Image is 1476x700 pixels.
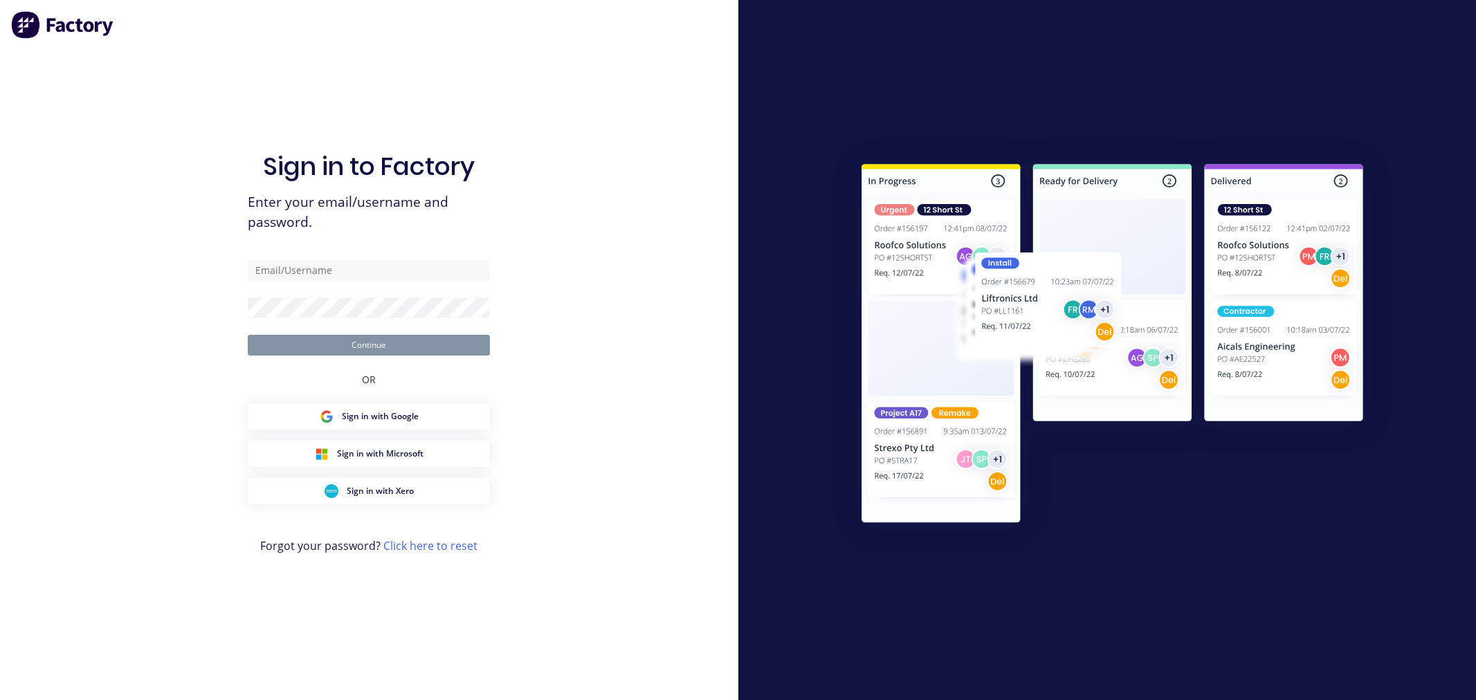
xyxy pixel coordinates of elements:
img: Microsoft Sign in [315,447,329,461]
span: Sign in with Xero [347,485,414,497]
button: Microsoft Sign inSign in with Microsoft [248,441,490,467]
a: Click here to reset [383,538,477,553]
span: Sign in with Microsoft [337,448,423,460]
img: Sign in [831,136,1394,555]
button: Xero Sign inSign in with Xero [248,478,490,504]
input: Email/Username [248,260,490,281]
img: Xero Sign in [325,484,338,498]
span: Forgot your password? [260,537,477,554]
button: Continue [248,335,490,356]
img: Factory [11,11,115,39]
button: Google Sign inSign in with Google [248,403,490,430]
h1: Sign in to Factory [263,151,475,181]
img: Google Sign in [320,409,334,423]
div: OR [362,356,376,403]
span: Enter your email/username and password. [248,192,490,232]
span: Sign in with Google [342,410,419,423]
